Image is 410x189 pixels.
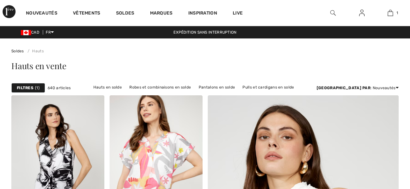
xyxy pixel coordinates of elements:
[116,10,135,17] a: Soldes
[330,9,336,17] img: recherche
[190,102,196,108] img: heart_black_full.svg
[11,49,24,53] a: Soldes
[207,91,274,100] a: Vêtements d'extérieur en solde
[317,85,399,91] div: : Nouveautés
[17,85,33,91] strong: Filtres
[388,9,393,17] img: Mon panier
[171,91,206,100] a: Jupes en solde
[113,91,170,100] a: Vestes et blazers en solde
[92,102,98,108] img: heart_black_full.svg
[25,49,44,53] a: Hauts
[188,10,217,17] span: Inspiration
[48,85,71,91] span: 640 articles
[3,5,16,18] img: 1ère Avenue
[396,10,398,16] span: 1
[46,30,54,35] span: FR
[126,83,194,91] a: Robes et combinaisons en solde
[26,10,57,17] a: Nouveautés
[21,30,42,35] span: CAD
[386,102,392,108] img: heart_black_full.svg
[239,83,297,91] a: Pulls et cardigans en solde
[150,10,173,17] a: Marques
[21,30,31,35] img: Canadian Dollar
[376,9,404,17] a: 1
[73,10,100,17] a: Vêtements
[317,86,370,90] strong: [GEOGRAPHIC_DATA] par
[11,60,66,71] span: Hauts en vente
[354,9,370,17] a: Se connecter
[233,10,243,16] a: Live
[90,83,125,91] a: Hauts en solde
[359,9,365,17] img: Mes infos
[35,85,40,91] span: 1
[195,83,238,91] a: Pantalons en solde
